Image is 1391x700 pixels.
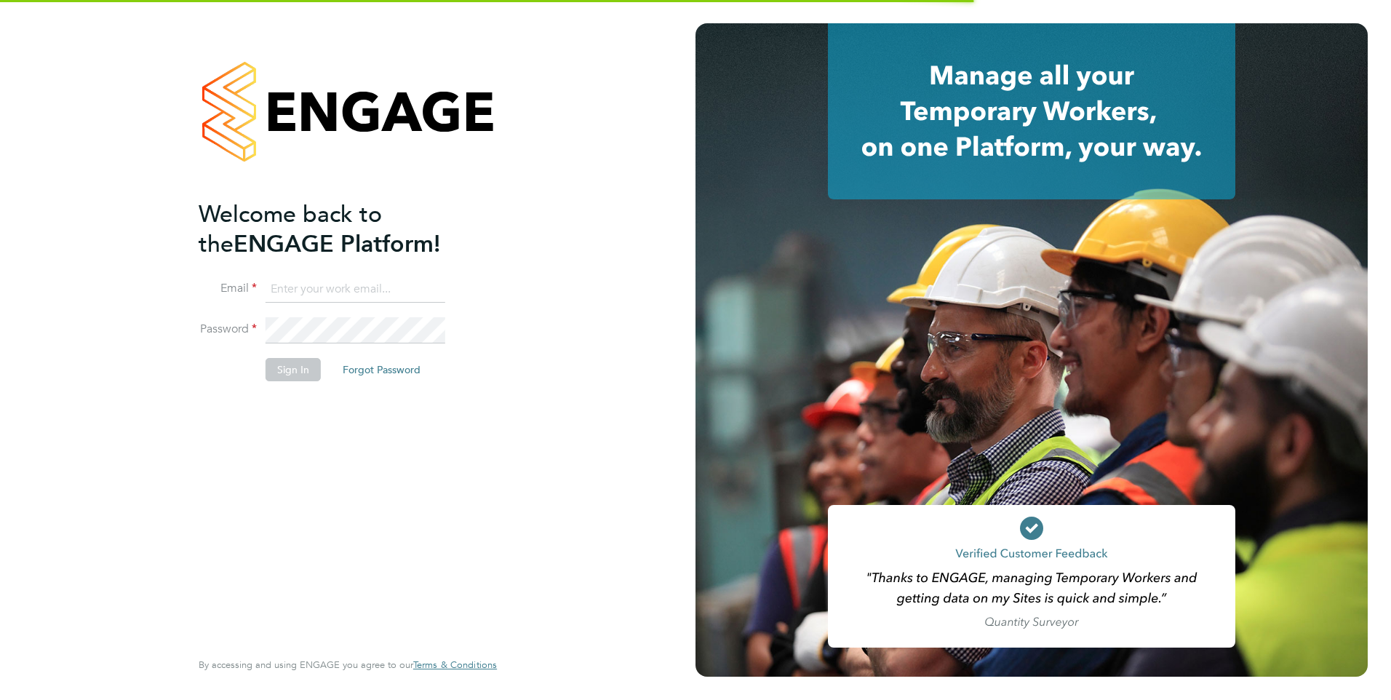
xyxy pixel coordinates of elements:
span: Welcome back to the [199,200,382,258]
a: Terms & Conditions [413,659,497,671]
label: Password [199,322,257,337]
label: Email [199,281,257,296]
span: By accessing and using ENGAGE you agree to our [199,659,497,671]
button: Sign In [266,358,321,381]
h2: ENGAGE Platform! [199,199,482,259]
button: Forgot Password [331,358,432,381]
input: Enter your work email... [266,277,445,303]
